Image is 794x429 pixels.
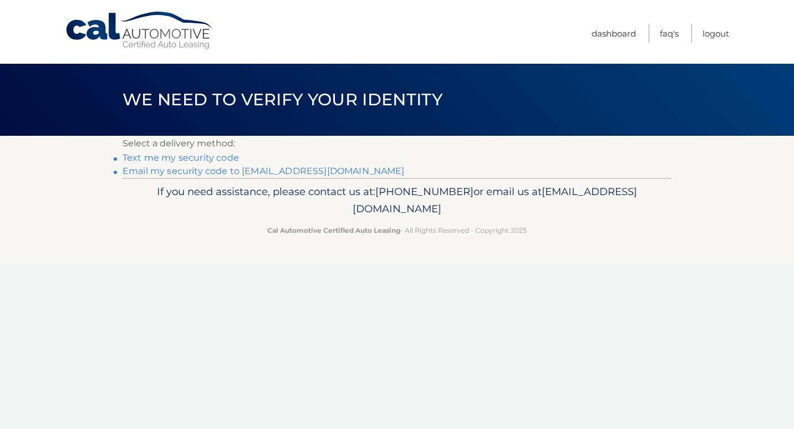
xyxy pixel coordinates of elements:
a: Text me my security code [123,152,239,163]
p: Select a delivery method: [123,136,671,151]
a: Email my security code to [EMAIL_ADDRESS][DOMAIN_NAME] [123,166,405,176]
p: - All Rights Reserved - Copyright 2025 [130,224,664,236]
a: Logout [703,24,729,43]
a: Dashboard [592,24,636,43]
p: If you need assistance, please contact us at: or email us at [130,183,664,218]
strong: Cal Automotive Certified Auto Leasing [267,226,400,234]
span: [PHONE_NUMBER] [375,185,474,198]
a: Cal Automotive [65,11,215,50]
a: FAQ's [660,24,679,43]
span: We need to verify your identity [123,89,442,110]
